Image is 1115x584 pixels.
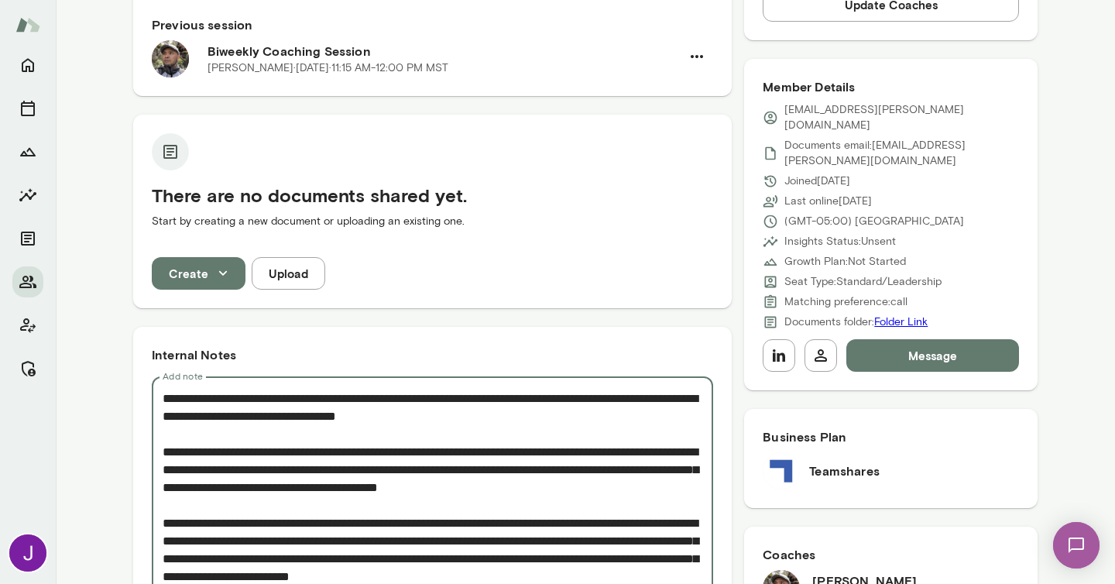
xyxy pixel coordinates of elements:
[12,266,43,297] button: Members
[152,15,713,34] h6: Previous session
[784,194,872,209] p: Last online [DATE]
[12,353,43,384] button: Manage
[208,42,681,60] h6: Biweekly Coaching Session
[784,138,1019,169] p: Documents email: [EMAIL_ADDRESS][PERSON_NAME][DOMAIN_NAME]
[763,77,1019,96] h6: Member Details
[152,257,245,290] button: Create
[152,345,713,364] h6: Internal Notes
[12,310,43,341] button: Client app
[784,314,928,330] p: Documents folder:
[784,294,907,310] p: Matching preference: call
[874,315,928,328] a: Folder Link
[208,60,448,76] p: [PERSON_NAME] · [DATE] · 11:15 AM-12:00 PM MST
[152,183,713,208] h5: There are no documents shared yet.
[152,214,713,229] p: Start by creating a new document or uploading an existing one.
[12,136,43,167] button: Growth Plan
[12,93,43,124] button: Sessions
[12,223,43,254] button: Documents
[784,254,906,270] p: Growth Plan: Not Started
[12,180,43,211] button: Insights
[9,534,46,572] img: Jocelyn Grodin
[163,369,203,383] label: Add note
[784,214,964,229] p: (GMT-05:00) [GEOGRAPHIC_DATA]
[809,462,880,480] h6: Teamshares
[12,50,43,81] button: Home
[784,173,850,189] p: Joined [DATE]
[252,257,325,290] button: Upload
[763,428,1019,446] h6: Business Plan
[763,545,1019,564] h6: Coaches
[846,339,1019,372] button: Message
[784,102,1019,133] p: [EMAIL_ADDRESS][PERSON_NAME][DOMAIN_NAME]
[784,274,942,290] p: Seat Type: Standard/Leadership
[784,234,896,249] p: Insights Status: Unsent
[15,10,40,40] img: Mento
